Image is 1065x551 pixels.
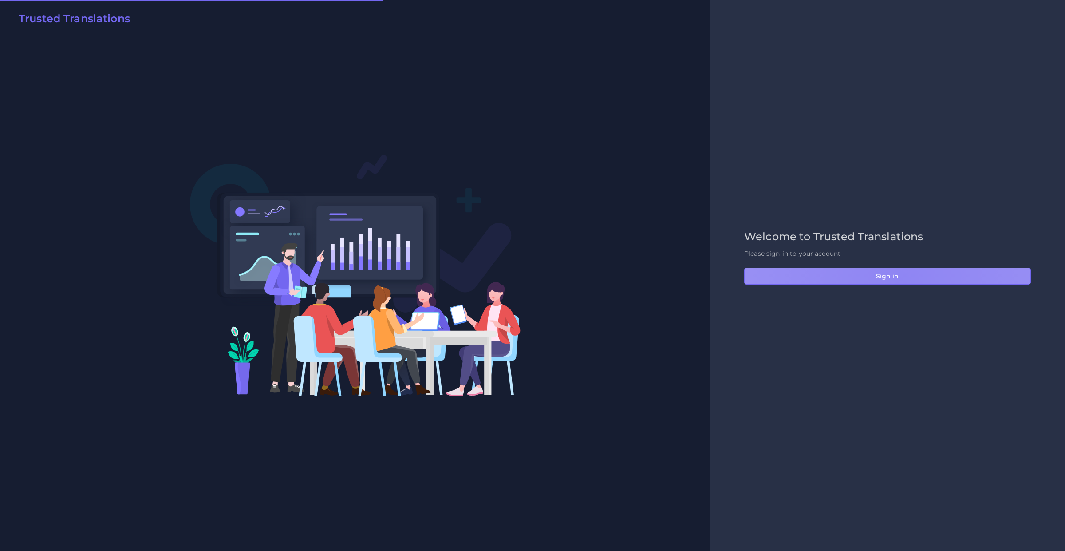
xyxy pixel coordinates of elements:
h2: Welcome to Trusted Translations [744,230,1031,243]
p: Please sign-in to your account [744,249,1031,258]
h2: Trusted Translations [19,12,130,25]
img: Login V2 [189,154,521,397]
a: Trusted Translations [12,12,130,28]
button: Sign in [744,268,1031,285]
